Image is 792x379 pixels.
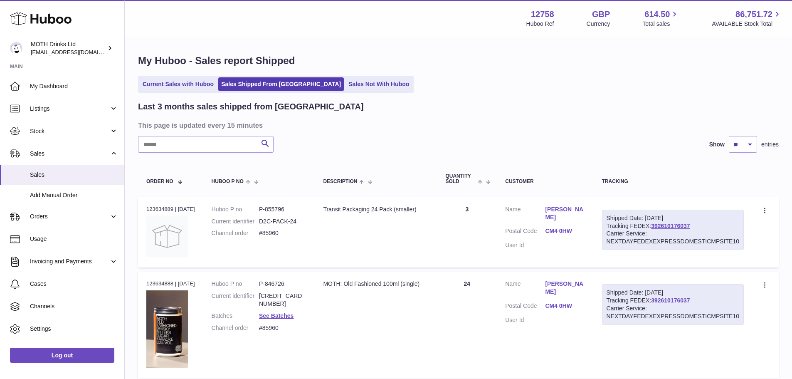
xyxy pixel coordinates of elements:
span: My Dashboard [30,82,118,90]
div: Transit Packaging 24 Pack (smaller) [323,206,429,213]
span: Total sales [642,20,679,28]
h2: Last 3 months sales shipped from [GEOGRAPHIC_DATA] [138,101,364,112]
span: Cases [30,280,118,288]
div: Currency [587,20,610,28]
span: Invoicing and Payments [30,258,109,265]
span: Description [323,179,357,184]
label: Show [709,141,725,149]
strong: GBP [592,9,610,20]
a: Sales Shipped From [GEOGRAPHIC_DATA] [218,77,344,91]
div: Shipped Date: [DATE] [607,289,739,297]
dt: Huboo P no [212,206,259,213]
div: Tracking FEDEX: [602,210,744,250]
dt: Huboo P no [212,280,259,288]
dt: Postal Code [505,302,545,312]
div: Tracking FEDEX: [602,284,744,325]
dd: P-855796 [259,206,306,213]
div: 123634888 | [DATE] [146,280,195,287]
span: Huboo P no [212,179,244,184]
dd: [CREDIT_CARD_NUMBER] [259,292,306,308]
span: Add Manual Order [30,191,118,199]
dt: Current identifier [212,292,259,308]
span: Quantity Sold [445,173,475,184]
div: Carrier Service: NEXTDAYFEDEXEXPRESSDOMESTICMPSITE10 [607,230,739,245]
div: Huboo Ref [526,20,554,28]
span: Settings [30,325,118,333]
a: 86,751.72 AVAILABLE Stock Total [712,9,782,28]
h3: This page is updated every 15 minutes [138,121,777,130]
div: Customer [505,179,585,184]
span: AVAILABLE Stock Total [712,20,782,28]
span: Sales [30,171,118,179]
td: 3 [437,197,497,268]
dt: User Id [505,316,545,324]
div: Carrier Service: NEXTDAYFEDEXEXPRESSDOMESTICMPSITE10 [607,305,739,320]
a: CM4 0HW [545,302,585,310]
strong: 12758 [531,9,554,20]
span: Channels [30,302,118,310]
dt: Channel order [212,229,259,237]
dd: #85960 [259,324,306,332]
div: 123634889 | [DATE] [146,206,195,213]
div: Tracking [602,179,744,184]
div: MOTH: Old Fashioned 100ml (single) [323,280,429,288]
a: Current Sales with Huboo [140,77,217,91]
a: 392610176037 [651,297,690,304]
a: [PERSON_NAME] [545,280,585,296]
span: Listings [30,105,109,113]
dd: P-846726 [259,280,306,288]
img: internalAdmin-12758@internal.huboo.com [10,42,22,54]
dt: Current identifier [212,218,259,225]
dt: Batches [212,312,259,320]
span: 86,751.72 [735,9,772,20]
span: [EMAIL_ADDRESS][DOMAIN_NAME] [31,49,122,55]
img: 127581729091156.png [146,290,188,369]
div: MOTH Drinks Ltd [31,40,106,56]
a: Sales Not With Huboo [345,77,412,91]
dd: #85960 [259,229,306,237]
dt: Channel order [212,324,259,332]
a: CM4 0HW [545,227,585,235]
dt: Postal Code [505,227,545,237]
a: See Batches [259,312,294,319]
img: no-photo.jpg [146,216,188,257]
dt: Name [505,280,545,298]
span: entries [761,141,779,149]
span: Usage [30,235,118,243]
span: Orders [30,213,109,220]
span: Sales [30,150,109,158]
a: Log out [10,348,114,363]
a: [PERSON_NAME] [545,206,585,221]
td: 24 [437,272,497,379]
span: 614.50 [644,9,670,20]
a: 614.50 Total sales [642,9,679,28]
span: Order No [146,179,173,184]
dd: D2C-PACK-24 [259,218,306,225]
a: 392610176037 [651,223,690,229]
dt: User Id [505,241,545,249]
div: Shipped Date: [DATE] [607,214,739,222]
h1: My Huboo - Sales report Shipped [138,54,779,67]
dt: Name [505,206,545,223]
span: Stock [30,127,109,135]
